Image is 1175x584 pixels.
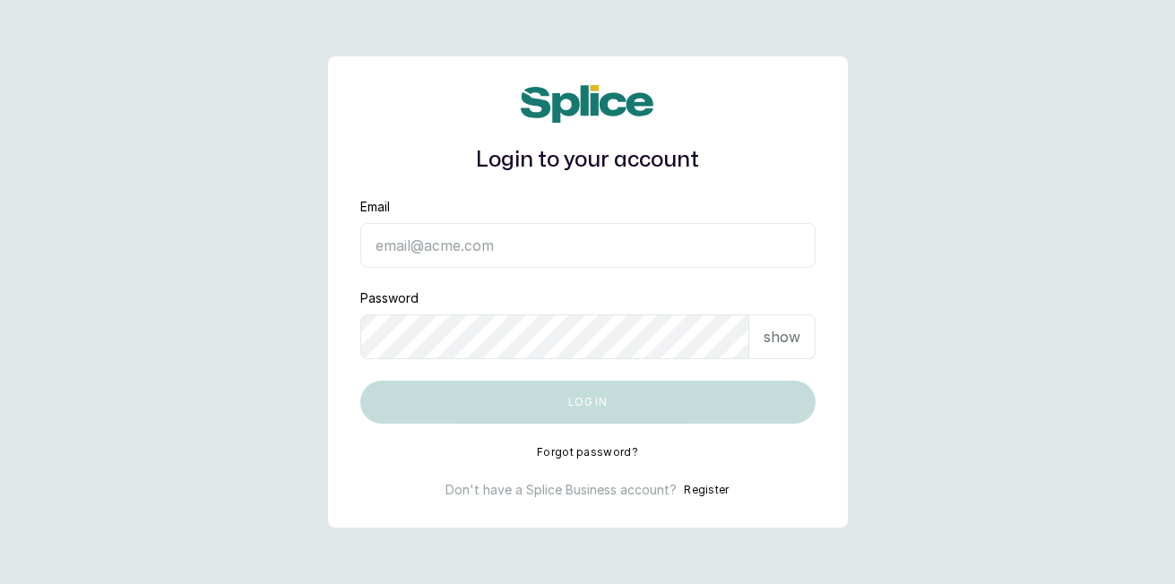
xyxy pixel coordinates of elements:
[360,198,390,216] label: Email
[764,326,800,348] p: show
[360,289,419,307] label: Password
[684,481,729,499] button: Register
[445,481,677,499] p: Don't have a Splice Business account?
[537,445,638,459] button: Forgot password?
[360,381,816,424] button: Log in
[360,223,816,268] input: email@acme.com
[360,144,816,176] h1: Login to your account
